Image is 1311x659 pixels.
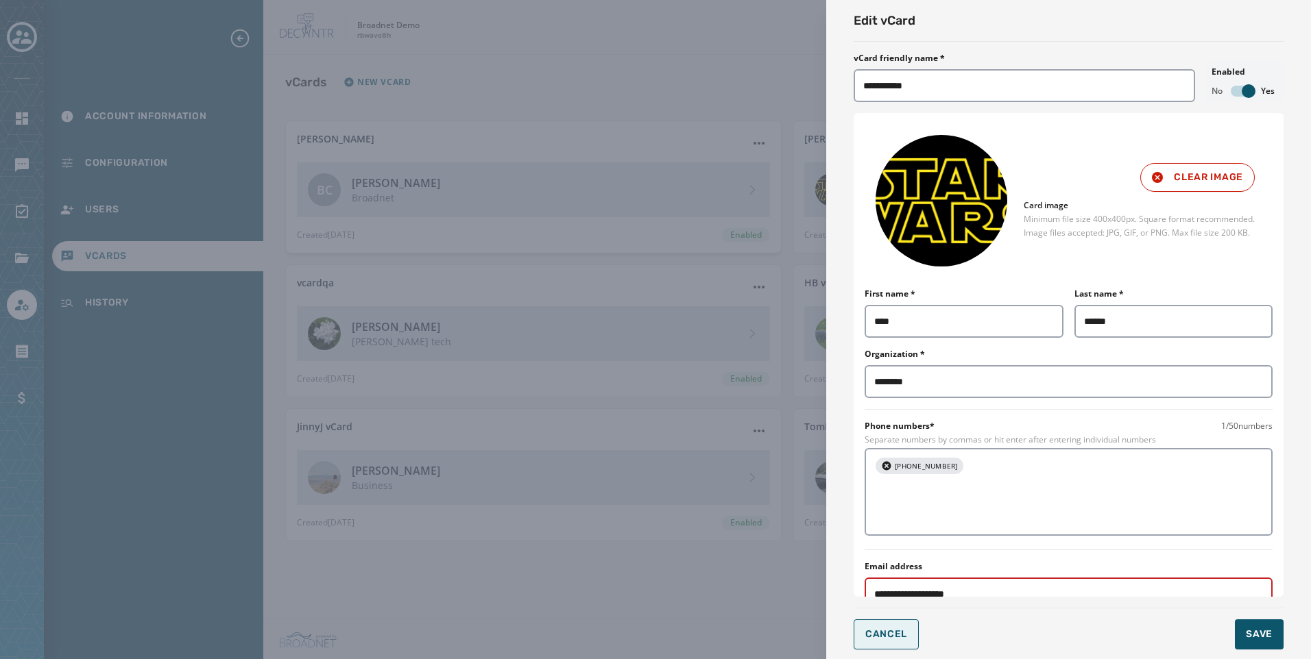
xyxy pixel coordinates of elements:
[1024,200,1255,211] span: Card image
[865,561,922,572] label: Email address
[1235,619,1284,649] button: Save
[854,53,945,64] label: vCard friendly name *
[1246,627,1273,641] span: Save
[1261,86,1275,97] span: Yes
[854,619,919,649] button: Cancel
[865,288,915,299] label: First name *
[1212,66,1278,77] label: Enabled
[876,135,1007,266] img: vCard
[854,11,1284,30] h2: Edit vCard
[865,629,907,640] span: Cancel
[1024,214,1255,225] span: Minimum file size 400x400px. Square format recommended.
[865,349,925,360] label: Organization *
[876,458,963,474] div: [PHONE_NUMBER]
[865,434,1273,445] span: Separate numbers by commas or hit enter after entering individual numbers
[1140,163,1255,192] button: Clear Image
[1024,227,1255,238] span: Image files accepted: JPG, GIF, or PNG. Max file size 200 KB.
[1212,86,1223,97] span: No
[1074,288,1124,299] label: Last name *
[865,421,935,432] label: Phone numbers*
[1152,172,1243,183] span: Clear Image
[1221,421,1273,432] span: 1 / 50 numbers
